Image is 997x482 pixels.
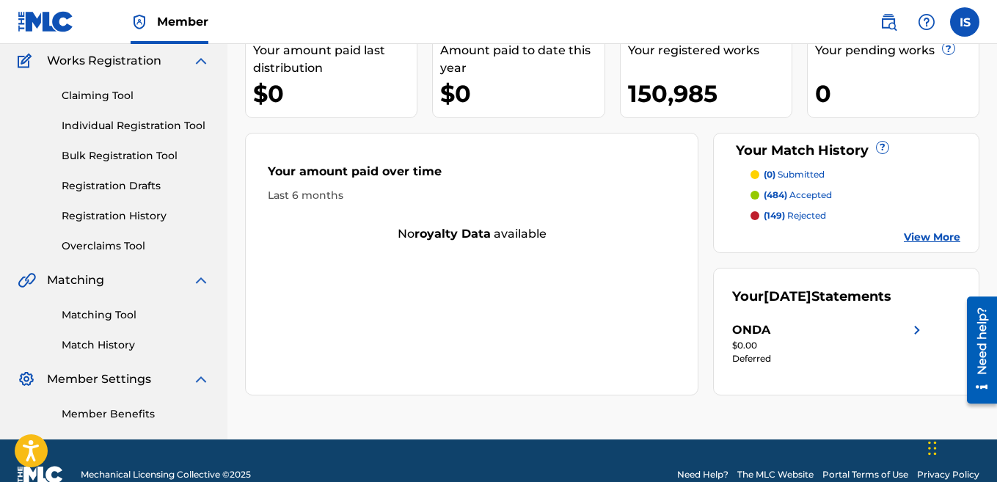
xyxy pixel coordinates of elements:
[157,13,208,30] span: Member
[192,370,210,388] img: expand
[764,210,785,221] span: (149)
[18,52,37,70] img: Works Registration
[918,13,935,31] img: help
[908,321,926,339] img: right chevron icon
[732,321,926,365] a: ONDAright chevron icon$0.00Deferred
[751,189,960,202] a: (484) accepted
[815,42,979,59] div: Your pending works
[732,339,926,352] div: $0.00
[62,337,210,353] a: Match History
[917,468,979,481] a: Privacy Policy
[732,321,770,339] div: ONDA
[874,7,903,37] a: Public Search
[268,163,676,188] div: Your amount paid over time
[764,189,832,202] p: accepted
[253,42,417,77] div: Your amount paid last distribution
[62,178,210,194] a: Registration Drafts
[677,468,728,481] a: Need Help?
[737,468,814,481] a: The MLC Website
[62,406,210,422] a: Member Benefits
[732,287,891,307] div: Your Statements
[62,88,210,103] a: Claiming Tool
[950,7,979,37] div: User Menu
[81,468,251,481] span: Mechanical Licensing Collective © 2025
[192,52,210,70] img: expand
[928,426,937,470] div: Glisser
[904,230,960,245] a: View More
[62,148,210,164] a: Bulk Registration Tool
[440,77,604,110] div: $0
[815,77,979,110] div: 0
[764,209,826,222] p: rejected
[924,412,997,482] div: Widget de chat
[732,141,960,161] div: Your Match History
[912,7,941,37] div: Help
[877,142,888,153] span: ?
[628,42,792,59] div: Your registered works
[253,77,417,110] div: $0
[822,468,908,481] a: Portal Terms of Use
[751,209,960,222] a: (149) rejected
[18,271,36,289] img: Matching
[18,11,74,32] img: MLC Logo
[943,43,954,54] span: ?
[764,169,775,180] span: (0)
[751,168,960,181] a: (0) submitted
[18,370,35,388] img: Member Settings
[880,13,897,31] img: search
[192,271,210,289] img: expand
[62,307,210,323] a: Matching Tool
[440,42,604,77] div: Amount paid to date this year
[764,288,811,304] span: [DATE]
[628,77,792,110] div: 150,985
[62,118,210,134] a: Individual Registration Tool
[732,352,926,365] div: Deferred
[62,208,210,224] a: Registration History
[924,412,997,482] iframe: Chat Widget
[47,52,161,70] span: Works Registration
[47,370,151,388] span: Member Settings
[764,189,787,200] span: (484)
[131,13,148,31] img: Top Rightsholder
[764,168,825,181] p: submitted
[246,225,698,243] div: No available
[268,188,676,203] div: Last 6 months
[62,238,210,254] a: Overclaims Tool
[414,227,491,241] strong: royalty data
[956,291,997,409] iframe: Resource Center
[47,271,104,289] span: Matching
